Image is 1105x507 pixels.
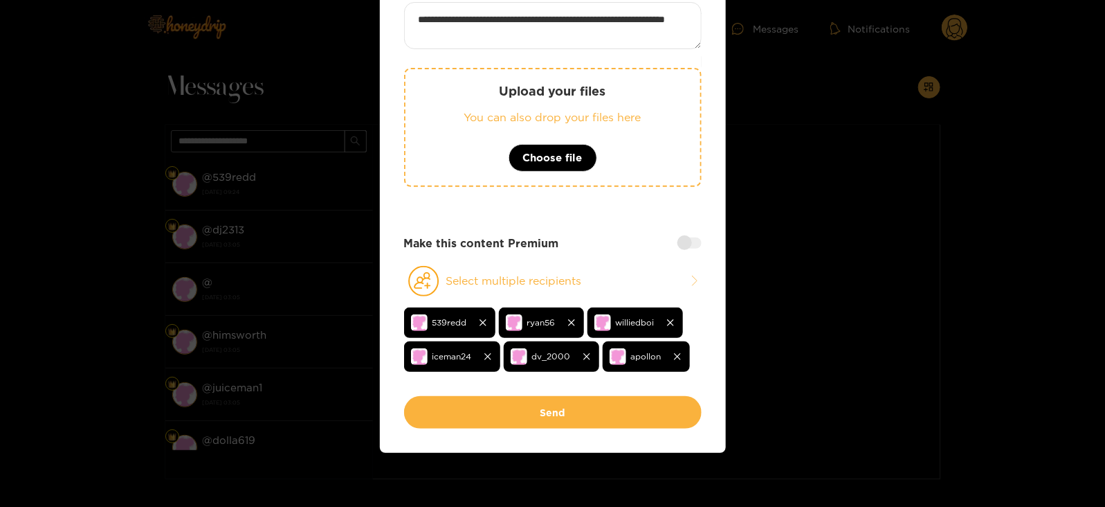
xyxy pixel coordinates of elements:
span: 539redd [432,314,467,330]
p: Upload your files [433,83,673,99]
img: no-avatar.png [511,348,527,365]
strong: Make this content Premium [404,235,559,251]
img: no-avatar.png [506,314,522,331]
button: Choose file [509,144,597,172]
img: no-avatar.png [411,314,428,331]
button: Send [404,396,702,429]
img: no-avatar.png [610,348,626,365]
span: williedboi [616,314,655,330]
img: no-avatar.png [594,314,611,331]
button: Select multiple recipients [404,265,702,297]
p: You can also drop your files here [433,109,673,125]
span: Choose file [523,150,583,166]
span: dv_2000 [532,348,571,364]
span: apollon [631,348,661,364]
img: no-avatar.png [411,348,428,365]
span: ryan56 [527,314,556,330]
span: iceman24 [432,348,472,364]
